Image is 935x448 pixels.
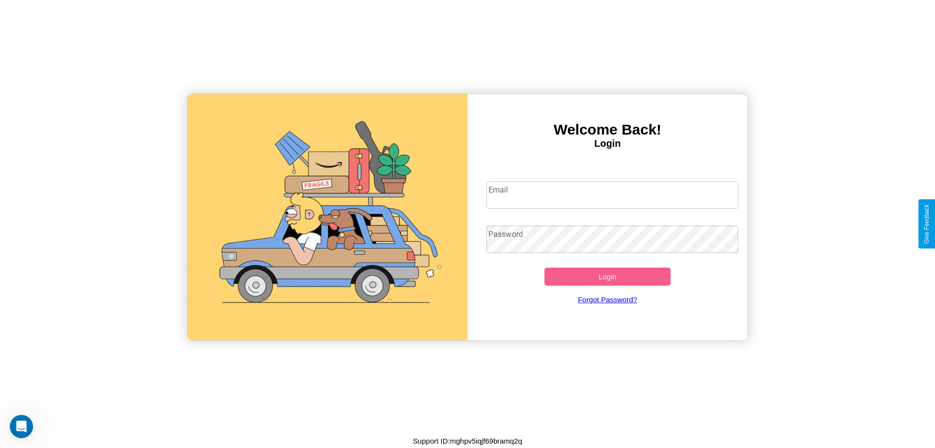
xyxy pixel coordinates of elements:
[482,286,734,313] a: Forgot Password?
[923,204,930,244] div: Give Feedback
[10,415,33,438] iframe: Intercom live chat
[187,94,467,340] img: gif
[467,138,748,149] h4: Login
[544,268,671,286] button: Login
[413,434,522,448] p: Support ID: mghpv5iqjf69bramq2q
[467,121,748,138] h3: Welcome Back!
